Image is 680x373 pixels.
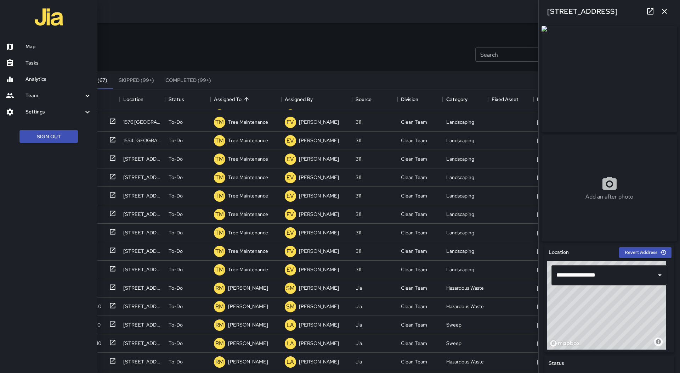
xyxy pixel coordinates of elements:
[25,92,83,100] h6: Team
[25,76,92,83] h6: Analytics
[19,130,78,143] button: Sign Out
[25,59,92,67] h6: Tasks
[25,108,83,116] h6: Settings
[35,3,63,31] img: jia-logo
[25,43,92,51] h6: Map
